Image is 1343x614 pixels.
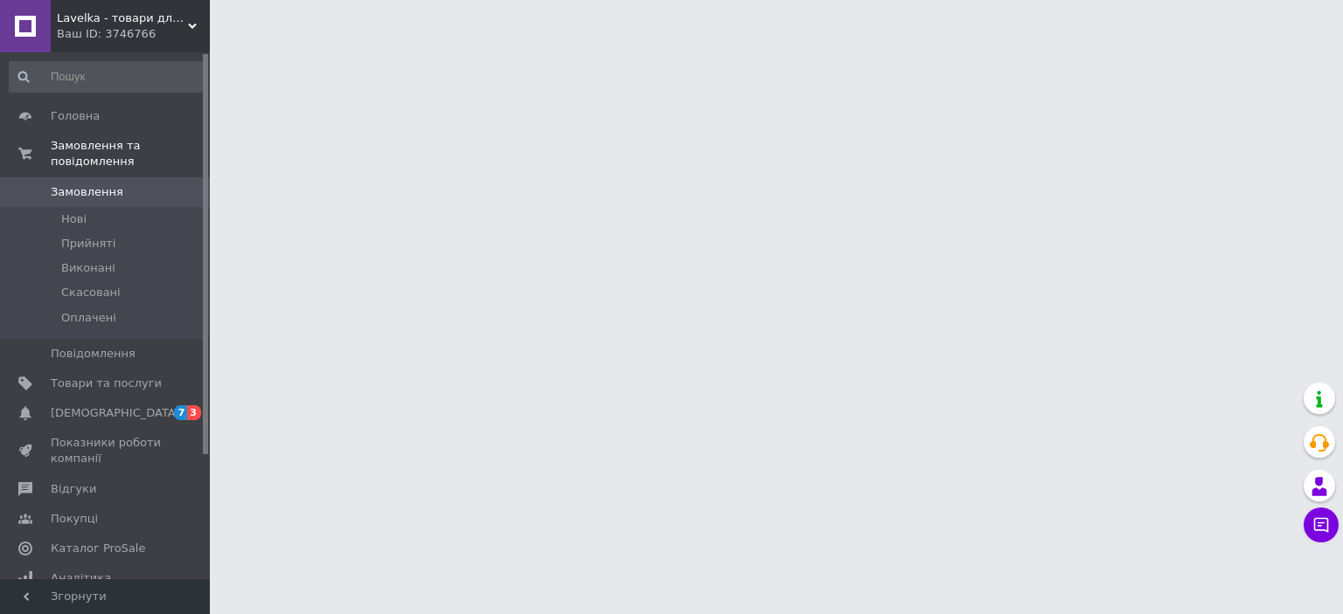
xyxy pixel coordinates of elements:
[61,310,116,326] span: Оплачені
[1304,507,1339,542] button: Чат з покупцем
[57,26,210,42] div: Ваш ID: 3746766
[57,10,188,26] span: Lavelka - товари для задоволення
[51,570,111,586] span: Аналітика
[61,236,115,252] span: Прийняті
[9,61,206,93] input: Пошук
[174,405,188,420] span: 7
[61,211,87,227] span: Нові
[61,285,121,300] span: Скасовані
[51,346,136,362] span: Повідомлення
[51,435,162,466] span: Показники роботи компанії
[51,376,162,391] span: Товари та послуги
[51,184,123,200] span: Замовлення
[187,405,201,420] span: 3
[51,138,210,169] span: Замовлення та повідомлення
[51,511,98,527] span: Покупці
[51,541,145,556] span: Каталог ProSale
[51,108,100,124] span: Головна
[51,481,96,497] span: Відгуки
[51,405,180,421] span: [DEMOGRAPHIC_DATA]
[61,260,115,276] span: Виконані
